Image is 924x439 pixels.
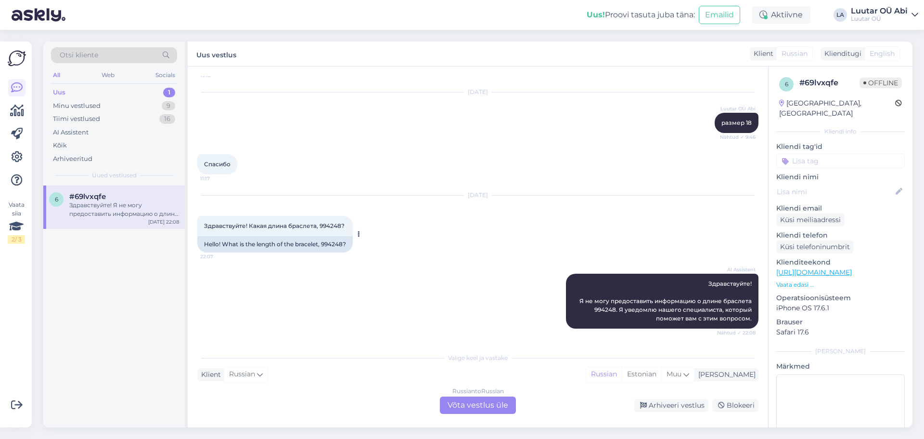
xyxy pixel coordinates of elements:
[667,370,681,378] span: Muu
[699,6,740,24] button: Emailid
[159,114,175,124] div: 16
[776,142,905,152] p: Kliendi tag'id
[851,15,908,23] div: Luutar OÜ
[197,370,221,380] div: Klient
[200,253,236,260] span: 22:07
[634,399,708,412] div: Arhiveeri vestlus
[785,80,788,88] span: 6
[53,88,65,97] div: Uus
[776,230,905,240] p: Kliendi telefon
[8,49,26,67] img: Askly Logo
[440,397,516,414] div: Võta vestlus üle
[717,329,756,336] span: Nähtud ✓ 22:08
[622,367,661,382] div: Estonian
[162,101,175,111] div: 9
[579,280,753,322] span: Здравствуйте! Я не могу предоставить информацию о длине браслета 994248. Я уведомлю нашего специа...
[197,88,758,96] div: [DATE]
[197,191,758,200] div: [DATE]
[8,235,25,244] div: 2 / 3
[750,49,773,59] div: Klient
[777,186,894,197] input: Lisa nimi
[851,7,918,23] a: Luutar OÜ AbiLuutar OÜ
[53,128,89,137] div: AI Assistent
[870,49,895,59] span: English
[92,171,137,180] span: Uued vestlused
[587,10,605,19] b: Uus!
[204,222,345,229] span: Здравствуйте! Какая длина браслета, 994248?
[587,9,695,21] div: Proovi tasuta juba täna:
[229,369,255,380] span: Russian
[721,119,752,126] span: размер 18
[452,387,504,396] div: Russian to Russian
[776,203,905,213] p: Kliendi email
[821,49,861,59] div: Klienditugi
[55,196,58,203] span: 6
[776,303,905,313] p: iPhone OS 17.6.1
[586,367,622,382] div: Russian
[851,7,908,15] div: Luutar OÜ Abi
[100,69,116,81] div: Web
[197,236,353,253] div: Hello! What is the length of the bracelet, 994248?
[719,266,756,273] span: AI Assistent
[69,201,179,218] div: Здравствуйте! Я не могу предоставить информацию о длине браслета 994248. Я уведомлю нашего специа...
[53,101,101,111] div: Minu vestlused
[776,347,905,356] div: [PERSON_NAME]
[776,268,852,277] a: [URL][DOMAIN_NAME]
[197,354,758,362] div: Valige keel ja vastake
[694,370,756,380] div: [PERSON_NAME]
[752,6,810,24] div: Aktiivne
[53,141,67,150] div: Kõik
[163,88,175,97] div: 1
[776,240,854,253] div: Küsi telefoninumbrit
[148,218,179,226] div: [DATE] 22:08
[776,154,905,168] input: Lisa tag
[776,127,905,136] div: Kliendi info
[204,160,231,168] span: Спасибо
[776,317,905,327] p: Brauser
[196,47,236,60] label: Uus vestlus
[799,77,860,89] div: # 69lvxqfe
[51,69,62,81] div: All
[834,8,847,22] div: LA
[776,257,905,267] p: Klienditeekond
[53,114,100,124] div: Tiimi vestlused
[154,69,177,81] div: Socials
[719,105,756,112] span: Luutar OÜ Abi
[8,200,25,244] div: Vaata siia
[776,361,905,372] p: Märkmed
[719,133,756,141] span: Nähtud ✓ 9:46
[53,154,92,164] div: Arhiveeritud
[776,327,905,337] p: Safari 17.6
[712,399,758,412] div: Blokeeri
[776,293,905,303] p: Operatsioonisüsteem
[776,280,905,289] p: Vaata edasi ...
[60,50,98,60] span: Otsi kliente
[200,175,236,182] span: 11:17
[69,192,106,201] span: #69lvxqfe
[776,172,905,182] p: Kliendi nimi
[776,213,845,226] div: Küsi meiliaadressi
[860,78,902,88] span: Offline
[782,49,808,59] span: Russian
[779,98,895,119] div: [GEOGRAPHIC_DATA], [GEOGRAPHIC_DATA]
